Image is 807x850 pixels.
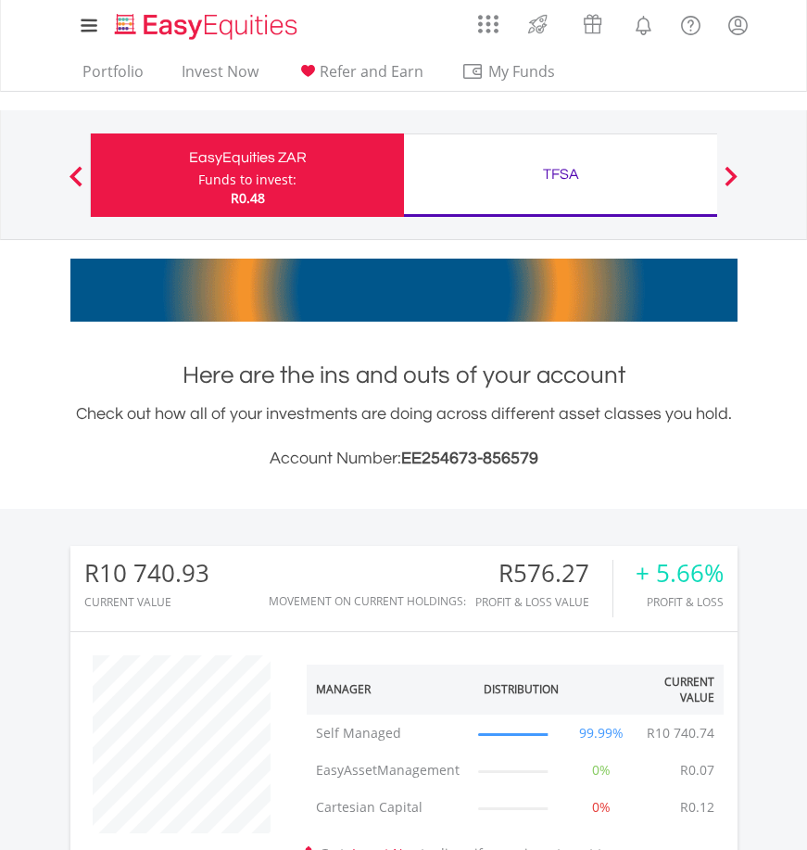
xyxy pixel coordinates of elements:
[107,5,305,42] a: Home page
[712,175,750,194] button: Next
[84,560,209,587] div: R10 740.93
[671,752,724,789] td: R0.07
[636,596,724,608] div: Profit & Loss
[70,401,738,472] div: Check out how all of your investments are doing across different asset classes you hold.
[231,189,265,207] span: R0.48
[401,450,538,467] span: EE254673-856579
[307,752,469,789] td: EasyAssetManagement
[269,595,466,607] div: Movement on Current Holdings:
[174,62,266,91] a: Invest Now
[714,5,762,45] a: My Profile
[307,789,469,826] td: Cartesian Capital
[307,665,469,715] th: Manager
[636,560,724,587] div: + 5.66%
[415,161,706,187] div: TFSA
[461,59,583,83] span: My Funds
[568,715,635,752] td: 99.99%
[475,596,612,608] div: Profit & Loss Value
[70,446,738,472] h3: Account Number:
[478,14,498,34] img: grid-menu-icon.svg
[565,5,620,39] a: Vouchers
[70,359,738,392] h1: Here are the ins and outs of your account
[568,789,635,826] td: 0%
[307,715,469,752] td: Self Managed
[620,5,667,42] a: Notifications
[84,596,209,608] div: CURRENT VALUE
[635,665,724,715] th: Current Value
[289,62,431,91] a: Refer and Earn
[475,560,612,587] div: R576.27
[198,171,296,189] div: Funds to invest:
[111,11,305,42] img: EasyEquities_Logo.png
[320,61,423,82] span: Refer and Earn
[75,62,151,91] a: Portfolio
[667,5,714,42] a: FAQ's and Support
[637,715,724,752] td: R10 740.74
[466,5,511,34] a: AppsGrid
[577,9,608,39] img: vouchers-v2.svg
[484,681,559,697] div: Distribution
[70,259,738,322] img: EasyMortage Promotion Banner
[568,752,635,789] td: 0%
[671,789,724,826] td: R0.12
[57,175,95,194] button: Previous
[523,9,553,39] img: thrive-v2.svg
[102,145,393,171] div: EasyEquities ZAR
